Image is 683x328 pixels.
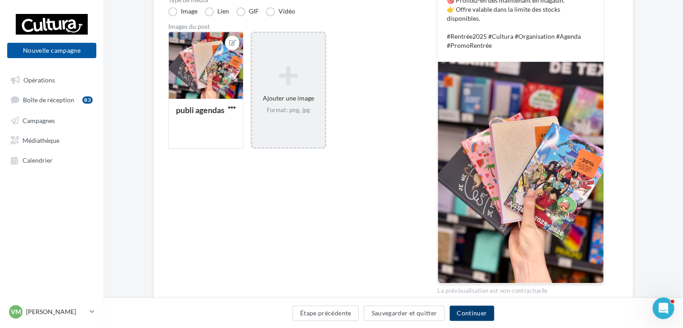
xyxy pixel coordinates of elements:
[205,7,229,16] label: Lien
[22,116,55,124] span: Campagnes
[82,96,93,104] div: 83
[364,305,445,321] button: Sauvegarder et quitter
[7,43,96,58] button: Nouvelle campagne
[652,297,674,319] iframe: Intercom live chat
[23,96,74,104] span: Boîte de réception
[23,76,55,83] span: Opérations
[5,71,98,87] a: Opérations
[26,307,86,316] p: [PERSON_NAME]
[5,91,98,108] a: Boîte de réception83
[5,112,98,128] a: Campagnes
[22,156,53,164] span: Calendrier
[449,305,494,321] button: Continuer
[11,307,21,316] span: VM
[5,151,98,168] a: Calendrier
[292,305,359,321] button: Étape précédente
[22,136,59,144] span: Médiathèque
[176,105,225,115] div: publi agendas
[5,132,98,148] a: Médiathèque
[236,7,259,16] label: GIF
[168,23,409,30] div: Images du post
[437,283,604,295] div: La prévisualisation est non-contractuelle
[7,303,96,320] a: VM [PERSON_NAME]
[266,7,295,16] label: Vidéo
[168,7,198,16] label: Image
